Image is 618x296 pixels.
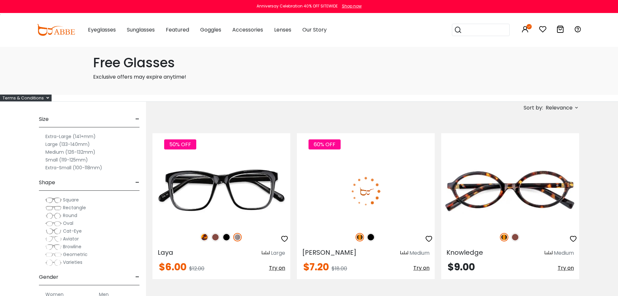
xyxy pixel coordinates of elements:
div: Anniversay Celebration 40% OFF SITEWIDE [257,3,338,9]
img: Aviator.png [45,236,62,242]
span: Sunglasses [127,26,155,33]
span: 50% OFF [164,139,196,149]
span: Featured [166,26,189,33]
img: Round.png [45,212,62,219]
span: Relevance [546,102,573,114]
div: Shop now [342,3,362,9]
p: Exclusive offers may expire anytime! [93,73,525,81]
span: Try on [413,264,430,272]
span: Knowledge [446,248,483,257]
span: - [135,111,139,127]
img: Rectangle.png [45,205,62,211]
label: Extra-Large (141+mm) [45,133,96,140]
span: $7.20 [303,260,329,274]
img: Gun Laya - Plastic ,Universal Bridge Fit [152,157,290,226]
img: size ruler [545,251,552,255]
span: Eyeglasses [88,26,116,33]
span: Oval [63,220,73,226]
img: abbeglasses.com [37,24,75,36]
span: Try on [558,264,574,272]
img: Brown [211,233,220,241]
div: Medium [409,249,430,257]
img: Square.png [45,197,62,203]
span: - [135,175,139,190]
img: Oval.png [45,220,62,227]
span: $9.00 [448,260,475,274]
span: $6.00 [159,260,187,274]
button: Try on [269,262,285,274]
a: Shop now [339,3,362,9]
span: Cat-Eye [63,228,82,234]
span: Aviator [63,236,79,242]
span: Varieties [63,259,82,265]
span: Sort by: [524,104,543,111]
img: Brown [511,233,519,241]
span: Round [63,212,77,219]
img: Tortoise Knowledge - Acetate ,Universal Bridge Fit [441,157,579,226]
span: Square [63,197,79,203]
span: 60% OFF [309,139,341,149]
span: $12.00 [189,265,204,272]
span: Lenses [274,26,291,33]
img: Leopard [200,233,209,241]
label: Large (133-140mm) [45,140,90,148]
label: Medium (126-132mm) [45,148,95,156]
div: Large [271,249,285,257]
span: Rectangle [63,204,86,211]
img: size ruler [400,251,408,255]
label: Extra-Small (100-118mm) [45,164,102,172]
span: Try on [269,264,285,272]
span: Our Story [302,26,327,33]
span: Shape [39,175,55,190]
img: Browline.png [45,244,62,250]
button: Try on [558,262,574,274]
span: Browline [63,243,81,250]
label: Small (119-125mm) [45,156,88,164]
img: Tortoise [356,233,364,241]
span: [PERSON_NAME] [302,248,357,257]
div: Medium [554,249,574,257]
span: $18.00 [332,265,347,272]
span: Size [39,111,49,127]
img: Black [367,233,375,241]
img: Gun [233,233,242,241]
img: Tortoise [500,233,508,241]
span: Geometric [63,251,88,258]
img: Tortoise Callie - Combination ,Universal Bridge Fit [297,157,435,226]
span: Gender [39,269,58,285]
h1: Free Glasses [93,55,525,71]
img: size ruler [262,251,270,255]
button: Try on [413,262,430,274]
img: Cat-Eye.png [45,228,62,235]
span: Goggles [200,26,221,33]
img: Varieties.png [45,259,62,266]
span: - [135,269,139,285]
span: Laya [158,248,173,257]
img: Geometric.png [45,251,62,258]
img: Black [222,233,231,241]
span: Accessories [232,26,263,33]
